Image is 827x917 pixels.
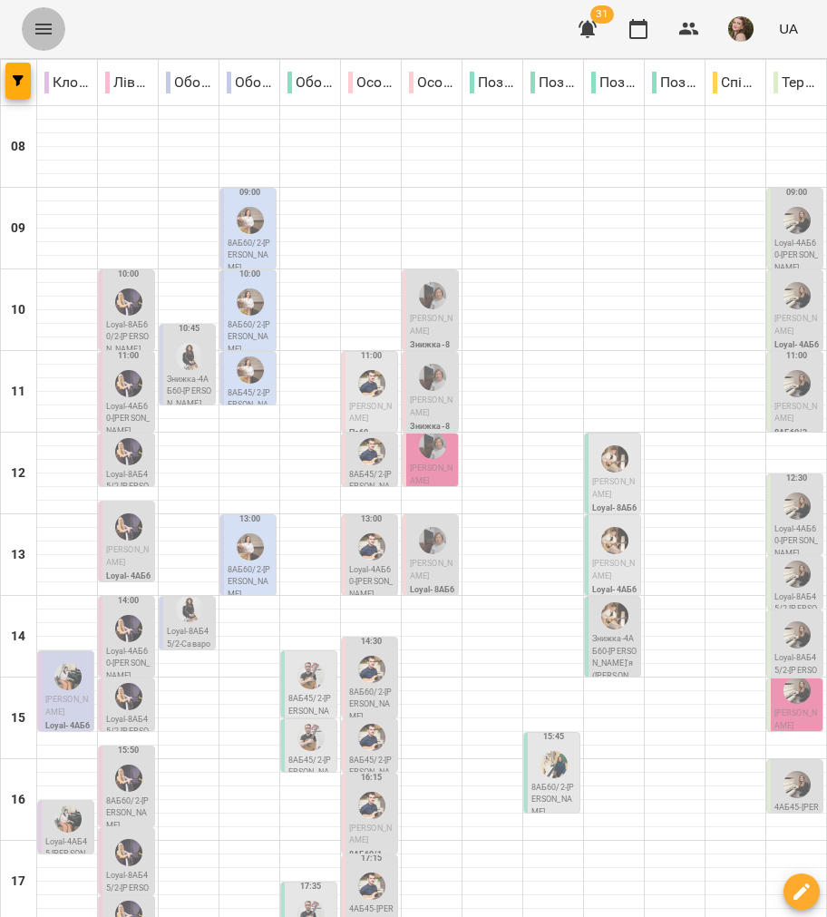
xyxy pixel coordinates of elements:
[774,523,819,561] p: Loyal-4АБ60 - [PERSON_NAME]
[774,591,819,629] p: Loyal-8АБ45/2 - [PERSON_NAME]
[652,72,697,93] p: Позняки/4
[419,527,446,554] div: Людмила ЦВЄТКОВА
[601,602,628,629] img: Сергій ВЛАСОВИЧ
[783,621,811,649] div: Ольга ЕПОВА
[179,322,200,335] label: 10:45
[228,564,272,601] p: 8АБ60/2 - [PERSON_NAME]
[11,872,25,892] h6: 17
[419,282,446,309] div: Людмила ЦВЄТКОВА
[45,836,90,873] p: Loyal-4АБ45 - [PERSON_NAME]
[774,314,817,336] span: [PERSON_NAME]
[118,744,140,756] label: 15:50
[410,559,452,580] span: [PERSON_NAME]
[118,594,140,607] label: 14:00
[543,730,565,743] label: 15:45
[45,695,88,717] span: [PERSON_NAME]
[592,584,637,609] p: Loyal-4АБ60
[237,533,264,561] img: Вікторія ТАРАБАН
[409,72,454,93] p: Осокорки/2
[358,656,385,683] div: Віктор АРТЕМЕНКО
[349,849,394,862] p: 8АБ60/1
[297,724,325,751] div: Микита ГЛАЗУНОВ
[237,356,264,384] img: Вікторія ТАРАБАН
[348,72,394,93] p: Осокорки/1
[358,724,385,751] img: Віктор АРТЕМЕНКО
[11,463,25,483] h6: 12
[728,16,754,42] img: 11ae2f933a9898bf6e312c35cd936515.jpg
[176,595,203,622] div: Любов ПУШНЯК
[54,805,82,833] img: Поліна БУРАКОВА
[783,370,811,397] img: Ольга ЕПОВА
[106,571,151,595] p: Loyal-4АБ60
[779,19,798,38] span: UA
[297,662,325,689] img: Микита ГЛАЗУНОВ
[361,635,383,648] label: 14:30
[786,186,808,199] label: 09:00
[287,72,333,93] p: Оболонь/2.2
[540,751,568,778] img: Вікторія БОГДАН
[237,288,264,316] img: Вікторія ТАРАБАН
[361,771,383,784] label: 16:15
[239,512,261,525] label: 13:00
[288,693,333,730] p: 8АБ45/2 - [PERSON_NAME]
[11,627,25,647] h6: 14
[115,438,142,465] img: Ольга МОСКАЛЕНКО
[601,527,628,554] img: Сергій ВЛАСОВИЧ
[410,314,452,336] span: [PERSON_NAME]
[11,137,25,157] h6: 08
[115,839,142,866] div: Ольга МОСКАЛЕНКО
[783,677,811,704] div: Ольга ЕПОВА
[410,463,452,485] span: [PERSON_NAME]
[349,687,394,724] p: 8АБ60/2 - [PERSON_NAME]
[783,771,811,798] img: Ольга ЕПОВА
[774,427,819,440] p: 8АБ60/2
[419,364,446,391] img: Людмила ЦВЄТКОВА
[774,802,819,826] p: 4АБ45 - [PERSON_NAME]
[167,374,211,411] p: Знижка-4АБ60 - [PERSON_NAME]
[786,349,808,362] label: 11:00
[349,564,394,601] p: Loyal-4АБ60 - [PERSON_NAME]
[118,349,140,362] label: 11:00
[349,402,392,424] span: [PERSON_NAME]
[239,186,261,199] label: 09:00
[358,370,385,397] img: Віктор АРТЕМЕНКО
[11,382,25,402] h6: 11
[115,288,142,316] img: Ольга МОСКАЛЕНКО
[786,472,808,484] label: 12:30
[419,432,446,459] div: Людмила ЦВЄТКОВА
[106,401,151,438] p: Loyal-4АБ60 - [PERSON_NAME]
[774,708,817,730] span: [PERSON_NAME]
[358,873,385,900] img: Віктор АРТЕМЕНКО
[530,72,576,93] p: Позняки/2
[783,207,811,234] div: Ольга ЕПОВА
[349,824,392,845] span: [PERSON_NAME]
[237,207,264,234] img: Вікторія ТАРАБАН
[601,445,628,473] img: Сергій ВЛАСОВИЧ
[115,513,142,541] img: Ольга МОСКАЛЕНКО
[590,5,614,24] span: 31
[361,512,383,525] label: 13:00
[358,438,385,465] img: Віктор АРТЕМЕНКО
[300,880,322,893] label: 17:35
[115,683,142,710] div: Ольга МОСКАЛЕНКО
[11,545,25,565] h6: 13
[410,339,454,364] p: Знижка-8АБ60/2
[783,282,811,309] div: Ольга ЕПОВА
[783,493,811,520] img: Ольга ЕПОВА
[106,870,151,907] p: Loyal-8АБ45/2 - [PERSON_NAME]
[115,615,142,642] img: Ольга МОСКАЛЕНКО
[774,402,817,424] span: [PERSON_NAME]
[358,533,385,561] div: Віктор АРТЕМЕНКО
